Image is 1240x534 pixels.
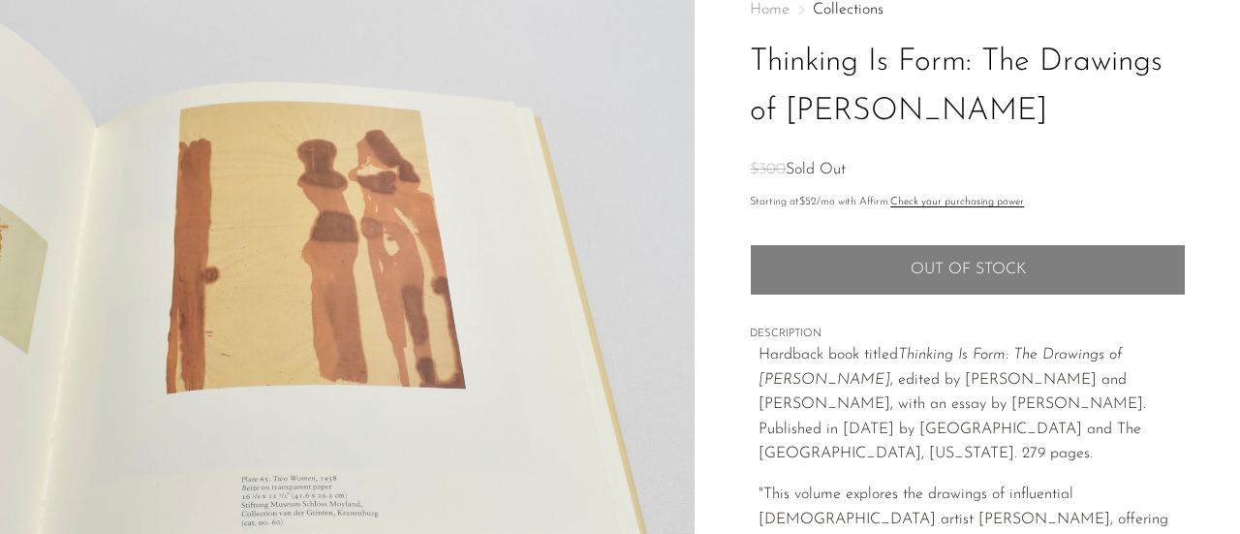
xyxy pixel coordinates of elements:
[759,347,1122,388] em: Thinking Is Form: The Drawings of [PERSON_NAME]
[750,194,1186,211] p: Starting at /mo with Affirm.
[750,326,1186,343] span: DESCRIPTION
[750,244,1186,295] button: Add to cart
[890,197,1024,207] a: Check your purchasing power - Learn more about Affirm Financing (opens in modal)
[799,197,817,207] span: $52
[786,162,846,177] span: Sold Out
[813,2,883,17] a: Collections
[750,38,1186,137] h1: Thinking Is Form: The Drawings of [PERSON_NAME]
[911,261,1026,279] span: Out of stock
[750,2,790,17] span: Home
[750,162,786,177] span: $300
[759,343,1186,467] p: Hardback book titled , edited by [PERSON_NAME] and [PERSON_NAME], with an essay by [PERSON_NAME]....
[750,2,1186,17] nav: Breadcrumbs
